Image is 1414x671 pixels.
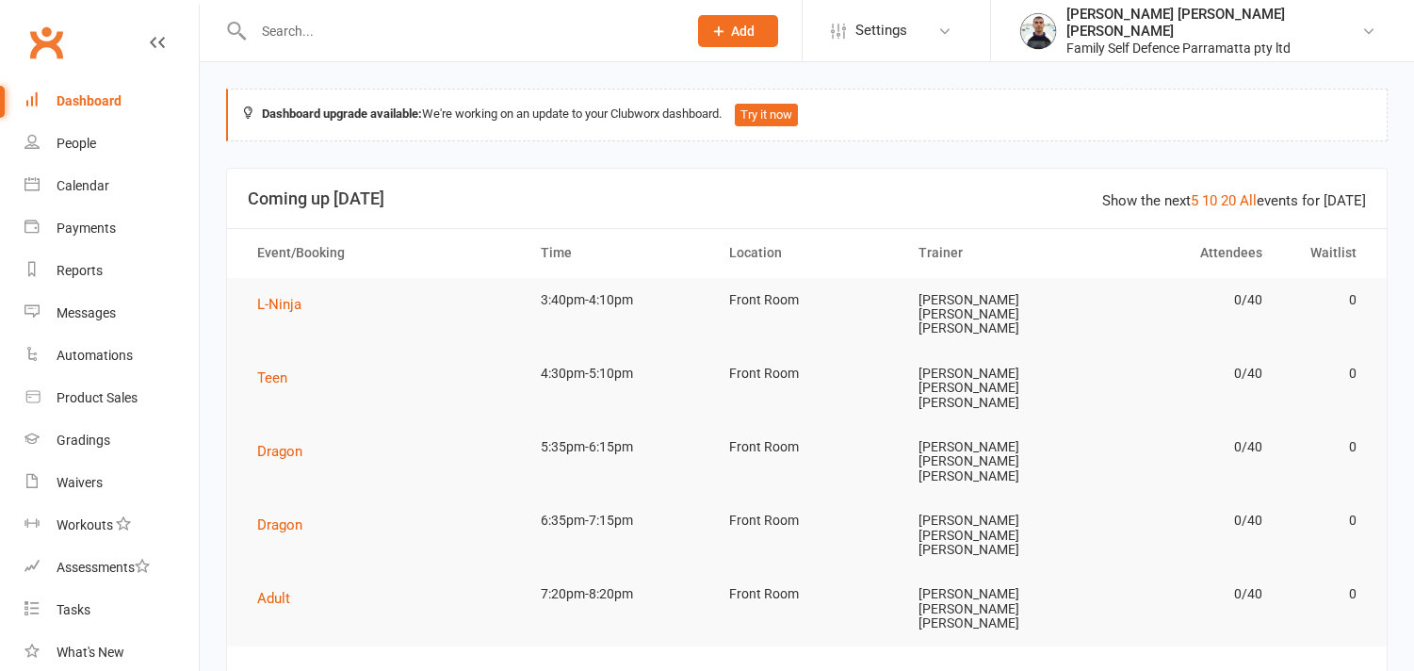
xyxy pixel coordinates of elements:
button: Dragon [257,514,316,536]
div: Dashboard [57,93,122,108]
th: Waitlist [1279,229,1373,277]
div: [PERSON_NAME] [PERSON_NAME] [PERSON_NAME] [1066,6,1361,40]
td: Front Room [712,499,902,543]
a: Payments [24,207,199,250]
th: Location [712,229,902,277]
div: Gradings [57,433,110,448]
td: 0 [1279,352,1373,396]
button: Dragon [257,440,316,463]
button: L-Ninja [257,293,315,316]
a: 5 [1191,192,1198,209]
button: Teen [257,367,301,389]
a: Tasks [24,589,199,631]
button: Add [698,15,778,47]
td: 0 [1279,278,1373,322]
h3: Coming up [DATE] [248,189,1366,208]
a: Workouts [24,504,199,547]
th: Event/Booking [240,229,524,277]
img: thumb_image1668055740.png [1019,12,1057,50]
div: Show the next events for [DATE] [1102,189,1366,212]
td: 0 [1279,425,1373,469]
span: Dragon [257,443,302,460]
a: Reports [24,250,199,292]
a: Gradings [24,419,199,462]
td: 0 [1279,499,1373,543]
td: [PERSON_NAME] [PERSON_NAME] [PERSON_NAME] [902,425,1091,499]
td: 7:20pm-8:20pm [524,572,713,616]
td: 0/40 [1090,352,1279,396]
div: Messages [57,305,116,320]
div: People [57,136,96,151]
a: People [24,123,199,165]
th: Time [524,229,713,277]
input: Search... [248,18,674,44]
span: Add [731,24,755,39]
td: [PERSON_NAME] [PERSON_NAME] [PERSON_NAME] [902,278,1091,352]
div: Automations [57,348,133,363]
td: Front Room [712,352,902,396]
div: Family Self Defence Parramatta pty ltd [1066,40,1361,57]
a: Dashboard [24,80,199,123]
div: We're working on an update to your Clubworx dashboard. [226,89,1388,141]
td: Front Room [712,425,902,469]
a: 20 [1221,192,1236,209]
div: What's New [57,645,124,660]
div: Product Sales [57,390,138,405]
span: L-Ninja [257,296,301,313]
td: Front Room [712,278,902,322]
td: Front Room [712,572,902,616]
a: Product Sales [24,377,199,419]
span: Teen [257,369,287,386]
td: [PERSON_NAME] [PERSON_NAME] [PERSON_NAME] [902,499,1091,572]
a: Clubworx [23,19,70,66]
span: Settings [855,9,907,52]
button: Try it now [735,104,798,126]
div: Tasks [57,602,90,617]
td: 0/40 [1090,278,1279,322]
a: All [1240,192,1257,209]
td: 5:35pm-6:15pm [524,425,713,469]
div: Calendar [57,178,109,193]
strong: Dashboard upgrade available: [262,106,422,121]
td: [PERSON_NAME] [PERSON_NAME] [PERSON_NAME] [902,572,1091,646]
div: Workouts [57,517,113,532]
a: Calendar [24,165,199,207]
div: Payments [57,221,116,236]
div: Reports [57,263,103,278]
span: Dragon [257,516,302,533]
td: 4:30pm-5:10pm [524,352,713,396]
span: Adult [257,590,290,607]
td: 0/40 [1090,425,1279,469]
td: 0/40 [1090,499,1279,543]
th: Trainer [902,229,1091,277]
td: 0 [1279,572,1373,616]
td: 3:40pm-4:10pm [524,278,713,322]
div: Waivers [57,475,103,490]
a: Messages [24,292,199,335]
td: [PERSON_NAME] [PERSON_NAME] [PERSON_NAME] [902,352,1091,425]
a: 10 [1202,192,1217,209]
a: Waivers [24,462,199,504]
div: Assessments [57,560,150,575]
td: 0/40 [1090,572,1279,616]
td: 6:35pm-7:15pm [524,499,713,543]
th: Attendees [1090,229,1279,277]
button: Adult [257,587,303,610]
a: Automations [24,335,199,377]
a: Assessments [24,547,199,589]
